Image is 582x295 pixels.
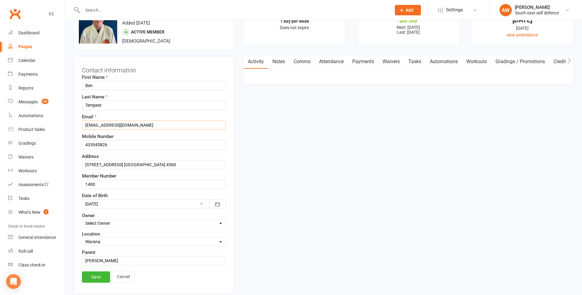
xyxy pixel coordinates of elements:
div: Assessments [18,182,49,187]
label: Email [82,113,97,121]
label: Date of Birth [82,192,108,199]
a: Attendance [315,55,348,69]
label: Member Number [82,172,116,180]
a: Cancel [112,271,135,282]
a: Calendar [8,54,65,67]
a: Gradings / Promotions [491,55,549,69]
a: Assessments [8,178,65,192]
label: Last Name [82,93,108,101]
div: Workouts [18,168,37,173]
input: Mobile Number [82,140,226,149]
a: Payments [348,55,378,69]
div: Messages [18,99,38,104]
input: Last Name [82,101,226,110]
label: Mobile Number [82,133,114,140]
label: Address [82,153,99,160]
a: Tasks [8,192,65,205]
a: Automations [8,109,65,123]
div: Roll call [18,249,33,254]
div: Waivers [18,155,33,159]
a: Messages 68 [8,95,65,109]
a: Product Sales [8,123,65,136]
input: Search... [81,6,387,14]
a: Roll call [8,244,65,258]
p: Next: [DATE] Last: [DATE] [363,25,454,35]
a: Class kiosk mode [8,258,65,272]
div: Product Sales [18,127,45,132]
a: People [8,40,65,54]
a: Activity [244,55,268,69]
a: Tasks [404,55,426,69]
label: First Name [82,74,108,81]
div: Gradings [18,141,36,146]
label: Parent [82,249,95,256]
a: What's New1 [8,205,65,219]
a: Gradings [8,136,65,150]
a: Workouts [462,55,491,69]
a: Save [82,271,110,282]
a: Waivers [8,150,65,164]
button: Add [395,5,421,15]
input: First Name [82,81,226,90]
label: Location [82,230,100,238]
input: Address [82,160,226,169]
input: Parent [82,256,226,265]
div: Class check-in [18,262,45,267]
span: Settings [446,3,463,17]
img: image1630390647.png [79,5,117,44]
div: Calendar [18,58,36,63]
span: Add [406,8,413,13]
div: Dashboard [18,30,40,35]
div: [PERSON_NAME] [515,5,559,10]
div: [DATE] [477,17,568,23]
span: Active member [131,29,164,34]
span: 68 [42,99,48,104]
a: Dashboard [8,26,65,40]
a: Reports [8,81,65,95]
div: AW [499,4,512,16]
div: $0.00 [363,17,454,23]
div: [DATE] [477,25,568,32]
a: Waivers [378,55,404,69]
strong: 1 day per week [280,19,309,24]
time: Added [DATE] [122,20,150,26]
input: Email [82,121,226,130]
a: Clubworx [7,6,23,21]
div: General attendance [18,235,56,240]
input: Member Number [82,180,226,189]
div: South east self defence [515,10,559,16]
div: People [18,44,32,49]
h3: Contact information [82,64,226,74]
label: Owner [82,212,95,219]
div: Open Intercom Messenger [6,274,21,289]
a: Notes [268,55,289,69]
a: General attendance kiosk mode [8,231,65,244]
div: Tasks [18,196,29,201]
a: Workouts [8,164,65,178]
a: Automations [426,55,462,69]
div: Payments [18,72,38,77]
a: view attendance [507,33,538,37]
div: What's New [18,210,40,215]
span: 1 [44,209,48,214]
a: Comms [289,55,315,69]
span: Does not expire [280,25,309,30]
a: × [200,200,203,207]
a: Payments [8,67,65,81]
span: [DEMOGRAPHIC_DATA] [122,38,170,44]
div: Automations [18,113,43,118]
div: Reports [18,86,33,90]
